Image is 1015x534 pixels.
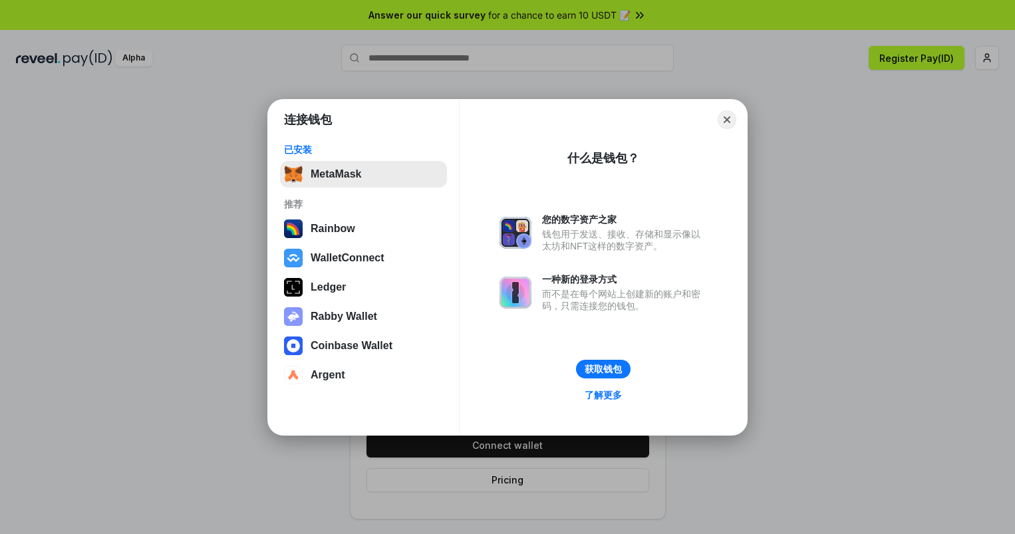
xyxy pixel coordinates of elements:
img: svg+xml,%3Csvg%20fill%3D%22none%22%20height%3D%2233%22%20viewBox%3D%220%200%2035%2033%22%20width%... [284,165,303,184]
img: svg+xml,%3Csvg%20width%3D%2228%22%20height%3D%2228%22%20viewBox%3D%220%200%2028%2028%22%20fill%3D... [284,336,303,355]
div: 什么是钱包？ [567,150,639,166]
img: svg+xml,%3Csvg%20xmlns%3D%22http%3A%2F%2Fwww.w3.org%2F2000%2Fsvg%22%20fill%3D%22none%22%20viewBox... [500,277,531,309]
div: Rainbow [311,223,355,235]
button: Coinbase Wallet [280,333,447,359]
div: 已安装 [284,144,443,156]
div: Rabby Wallet [311,311,377,323]
button: Rainbow [280,215,447,242]
div: Argent [311,369,345,381]
div: 您的数字资产之家 [542,213,707,225]
div: Coinbase Wallet [311,340,392,352]
div: MetaMask [311,168,361,180]
img: svg+xml,%3Csvg%20width%3D%22120%22%20height%3D%22120%22%20viewBox%3D%220%200%20120%20120%22%20fil... [284,219,303,238]
button: 获取钱包 [576,360,631,378]
div: 推荐 [284,198,443,210]
img: svg+xml,%3Csvg%20xmlns%3D%22http%3A%2F%2Fwww.w3.org%2F2000%2Fsvg%22%20fill%3D%22none%22%20viewBox... [284,307,303,326]
div: 了解更多 [585,389,622,401]
button: MetaMask [280,161,447,188]
div: 钱包用于发送、接收、存储和显示像以太坊和NFT这样的数字资产。 [542,228,707,252]
div: 一种新的登录方式 [542,273,707,285]
img: svg+xml,%3Csvg%20width%3D%2228%22%20height%3D%2228%22%20viewBox%3D%220%200%2028%2028%22%20fill%3D... [284,366,303,384]
button: Rabby Wallet [280,303,447,330]
button: Ledger [280,274,447,301]
button: Argent [280,362,447,388]
div: Ledger [311,281,346,293]
h1: 连接钱包 [284,112,332,128]
img: svg+xml,%3Csvg%20xmlns%3D%22http%3A%2F%2Fwww.w3.org%2F2000%2Fsvg%22%20fill%3D%22none%22%20viewBox... [500,217,531,249]
button: Close [718,110,736,129]
div: 而不是在每个网站上创建新的账户和密码，只需连接您的钱包。 [542,288,707,312]
div: 获取钱包 [585,363,622,375]
div: WalletConnect [311,252,384,264]
a: 了解更多 [577,386,630,404]
button: WalletConnect [280,245,447,271]
img: svg+xml,%3Csvg%20xmlns%3D%22http%3A%2F%2Fwww.w3.org%2F2000%2Fsvg%22%20width%3D%2228%22%20height%3... [284,278,303,297]
img: svg+xml,%3Csvg%20width%3D%2228%22%20height%3D%2228%22%20viewBox%3D%220%200%2028%2028%22%20fill%3D... [284,249,303,267]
